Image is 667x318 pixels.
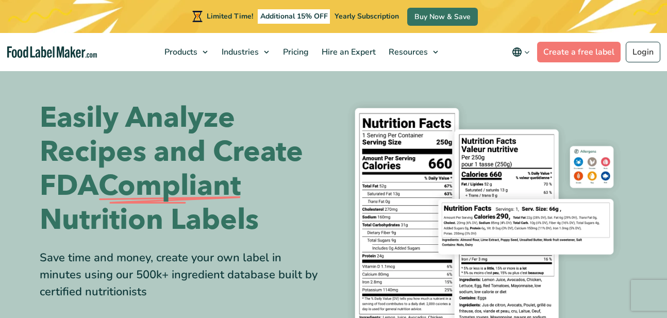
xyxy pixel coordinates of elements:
a: Hire an Expert [315,33,380,71]
a: Buy Now & Save [407,8,478,26]
a: Products [158,33,213,71]
h1: Easily Analyze Recipes and Create FDA Nutrition Labels [40,101,326,237]
span: Industries [219,46,260,58]
a: Login [626,42,660,62]
a: Pricing [277,33,313,71]
span: Pricing [280,46,310,58]
a: Resources [382,33,443,71]
span: Limited Time! [207,11,253,21]
span: Hire an Expert [319,46,377,58]
span: Additional 15% OFF [258,9,330,24]
div: Save time and money, create your own label in minutes using our 500k+ ingredient database built b... [40,249,326,300]
span: Yearly Subscription [335,11,399,21]
a: Create a free label [537,42,621,62]
span: Products [161,46,198,58]
span: Compliant [98,169,241,203]
span: Resources [386,46,429,58]
a: Industries [215,33,274,71]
